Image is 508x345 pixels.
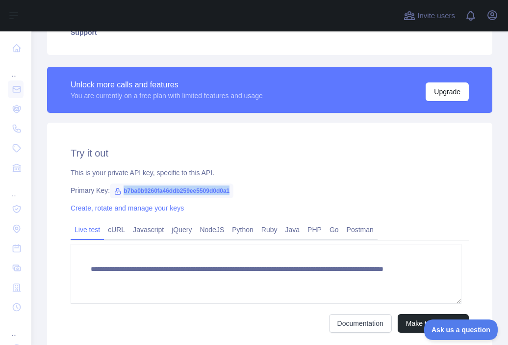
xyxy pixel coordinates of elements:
a: NodeJS [196,222,228,238]
div: ... [8,318,24,338]
a: Create, rotate and manage your keys [71,204,184,212]
a: Python [228,222,257,238]
span: b7ba0b9260fa46ddb259ee5509d0d0a1 [110,184,233,198]
a: Documentation [329,314,392,333]
a: Support [59,22,481,43]
a: Postman [343,222,378,238]
a: Ruby [257,222,281,238]
div: ... [8,179,24,198]
a: Java [281,222,304,238]
a: cURL [104,222,129,238]
a: PHP [304,222,326,238]
h2: Try it out [71,146,469,160]
button: Upgrade [426,82,469,101]
iframe: Toggle Customer Support [424,319,498,340]
a: Live test [71,222,104,238]
div: ... [8,59,24,79]
div: Primary Key: [71,186,469,195]
div: Unlock more calls and features [71,79,263,91]
button: Make test request [398,314,469,333]
a: Go [326,222,343,238]
a: Javascript [129,222,168,238]
button: Invite users [402,8,457,24]
div: You are currently on a free plan with limited features and usage [71,91,263,101]
span: Invite users [417,10,455,22]
div: This is your private API key, specific to this API. [71,168,469,178]
a: jQuery [168,222,196,238]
